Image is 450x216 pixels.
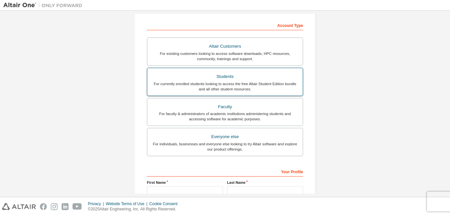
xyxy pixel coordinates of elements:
[88,201,106,206] div: Privacy
[51,203,58,210] img: instagram.svg
[151,81,299,92] div: For currently enrolled students looking to access the free Altair Student Edition bundle and all ...
[227,180,303,185] label: Last Name
[147,20,303,30] div: Account Type
[88,206,182,212] p: © 2025 Altair Engineering, Inc. All Rights Reserved.
[40,203,47,210] img: facebook.svg
[62,203,69,210] img: linkedin.svg
[147,166,303,177] div: Your Profile
[151,51,299,61] div: For existing customers looking to access software downloads, HPC resources, community, trainings ...
[151,72,299,81] div: Students
[151,111,299,122] div: For faculty & administrators of academic institutions administering students and accessing softwa...
[3,2,86,9] img: Altair One
[151,141,299,152] div: For individuals, businesses and everyone else looking to try Altair software and explore our prod...
[151,132,299,141] div: Everyone else
[106,201,149,206] div: Website Terms of Use
[151,102,299,111] div: Faculty
[149,201,181,206] div: Cookie Consent
[151,42,299,51] div: Altair Customers
[2,203,36,210] img: altair_logo.svg
[147,180,223,185] label: First Name
[72,203,82,210] img: youtube.svg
